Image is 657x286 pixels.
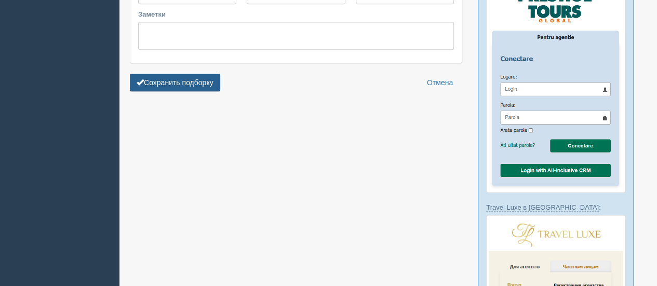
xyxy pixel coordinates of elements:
a: Travel Luxe в [GEOGRAPHIC_DATA] [486,203,599,212]
a: Отмена [420,74,460,91]
button: Сохранить подборку [130,74,220,91]
label: Заметки [138,9,454,19]
p: : [486,202,625,212]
